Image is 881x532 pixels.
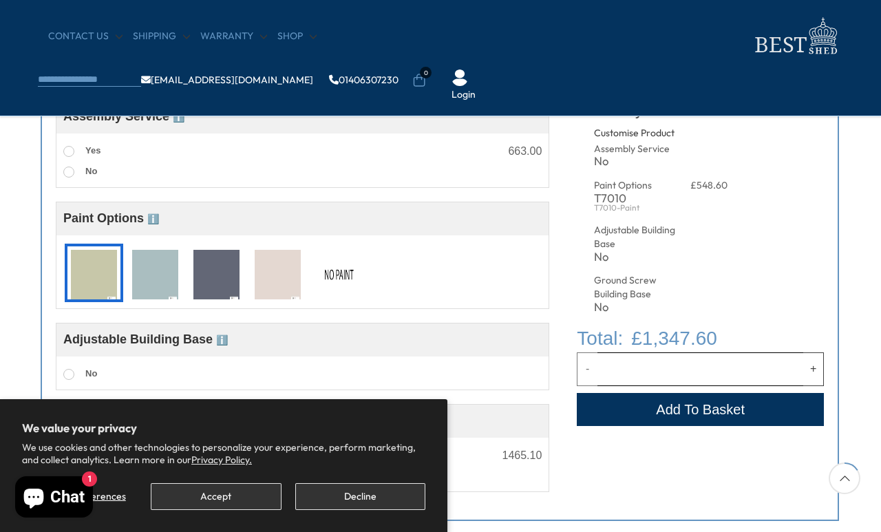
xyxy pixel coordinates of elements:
a: 01406307230 [329,75,399,85]
div: Assembly Service [594,142,679,156]
span: No [85,368,97,379]
div: No [594,156,679,167]
span: £1,347.60 [631,324,717,352]
div: 1465.10 [502,450,542,461]
span: ℹ️ [216,334,228,345]
div: Ground Screw Building Base [594,274,679,301]
span: No [85,166,97,176]
div: T7078 [248,244,307,302]
div: Customise Product [594,127,727,140]
div: T7033 [187,244,246,302]
button: Decrease quantity [577,352,597,385]
span: ℹ️ [147,213,159,224]
span: Adjustable Building Base [63,332,228,346]
a: Warranty [200,30,267,43]
span: 0 [420,67,432,78]
img: T7010 [71,250,117,301]
img: logo [747,14,843,58]
div: T7024 [126,244,184,302]
a: Shipping [133,30,190,43]
h2: We value your privacy [22,421,425,435]
span: ℹ️ [173,111,184,123]
div: T7010 [65,244,123,302]
p: We use cookies and other technologies to personalize your experience, perform marketing, and coll... [22,441,425,466]
img: No Paint [316,250,362,301]
span: Yes [85,145,100,156]
button: Accept [151,483,281,510]
a: CONTACT US [48,30,123,43]
a: 0 [412,74,426,87]
span: Assembly Service [63,109,184,123]
div: Adjustable Building Base [594,224,679,251]
div: Paint Options [594,179,679,193]
a: Privacy Policy. [191,454,252,466]
div: T7010 [594,193,679,204]
a: Shop [277,30,317,43]
img: T7078 [255,250,301,301]
inbox-online-store-chat: Shopify online store chat [11,476,97,521]
span: £548.60 [690,179,728,191]
a: Login [452,88,476,102]
div: T7010-Paint [594,204,679,212]
button: Decline [295,483,425,510]
img: User Icon [452,70,468,86]
div: 663.00 [508,146,542,157]
img: T7033 [193,250,240,301]
a: [EMAIL_ADDRESS][DOMAIN_NAME] [141,75,313,85]
button: Increase quantity [803,352,824,385]
div: No Paint [310,244,368,302]
span: Paint Options [63,211,159,225]
input: Quantity [597,352,803,385]
div: No [594,301,679,313]
div: No [594,251,679,263]
img: T7024 [132,250,178,301]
